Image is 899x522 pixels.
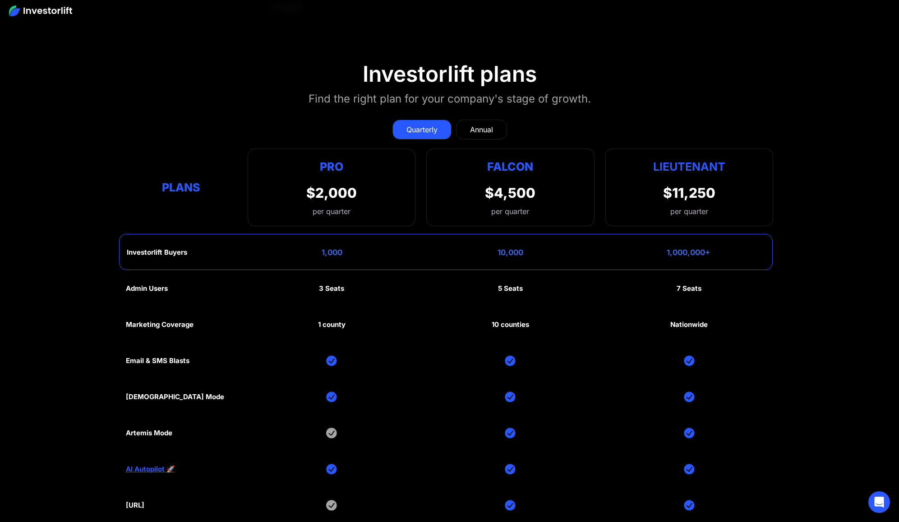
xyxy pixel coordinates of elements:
div: Investorlift plans [363,61,537,87]
div: Nationwide [670,321,708,329]
div: Admin Users [126,284,168,293]
a: AI Autopilot 🚀 [126,465,175,473]
div: per quarter [670,206,708,217]
div: 3 Seats [319,284,344,293]
div: $2,000 [306,185,357,201]
div: Annual [470,124,493,135]
div: 1,000 [322,248,342,257]
div: 5 Seats [498,284,523,293]
div: [URL] [126,501,144,509]
div: Email & SMS Blasts [126,357,189,365]
div: per quarter [306,206,357,217]
div: Pro [306,158,357,176]
div: $4,500 [485,185,535,201]
strong: Lieutenant [653,160,725,173]
div: 1,000,000+ [667,248,710,257]
div: 10 counties [492,321,529,329]
div: Marketing Coverage [126,321,194,329]
div: Falcon [487,158,533,176]
div: 10,000 [498,248,523,257]
div: 7 Seats [677,284,701,293]
div: Open Intercom Messenger [868,491,890,513]
div: per quarter [491,206,529,217]
div: 1 county [318,321,346,329]
div: Artemis Mode [126,429,172,437]
div: Investorlift Buyers [127,248,187,256]
div: $11,250 [663,185,715,201]
div: Quarterly [406,124,438,135]
div: Plans [126,178,237,196]
div: Find the right plan for your company's stage of growth. [309,91,591,107]
div: [DEMOGRAPHIC_DATA] Mode [126,393,224,401]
